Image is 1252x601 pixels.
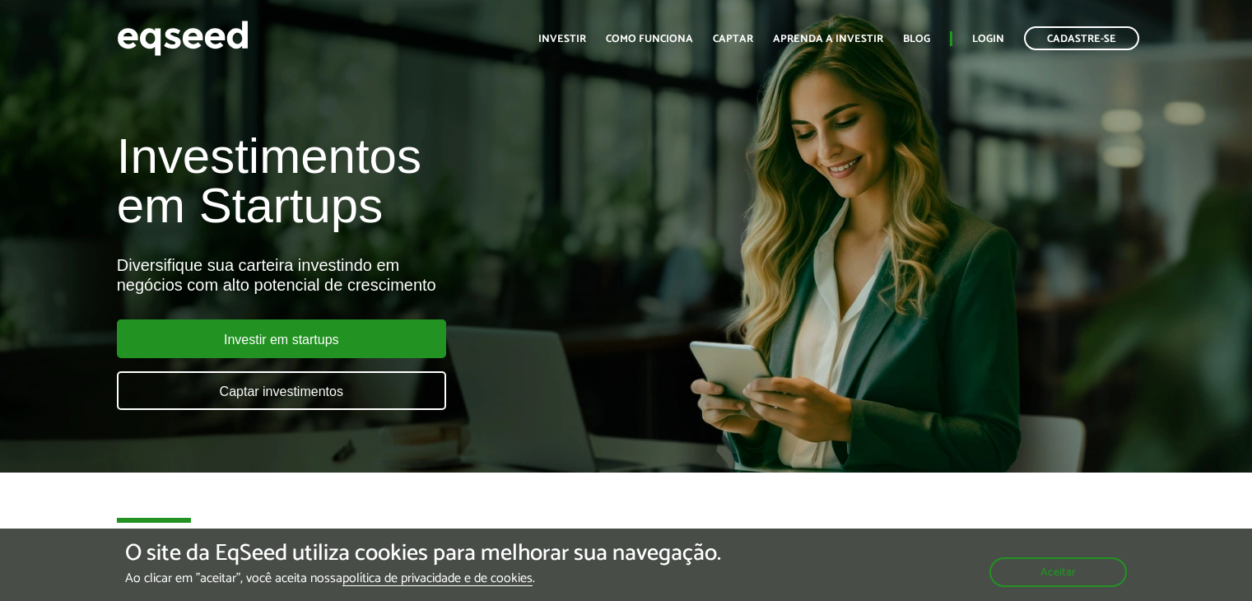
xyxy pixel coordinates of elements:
a: Login [972,34,1004,44]
a: Blog [903,34,930,44]
a: Aprenda a investir [773,34,883,44]
button: Aceitar [989,557,1127,587]
h1: Investimentos em Startups [117,132,719,231]
a: Investir [538,34,586,44]
a: Cadastre-se [1024,26,1139,50]
p: Ao clicar em "aceitar", você aceita nossa . [125,571,721,586]
a: Captar [713,34,753,44]
a: Captar investimentos [117,371,446,410]
a: política de privacidade e de cookies [342,572,533,586]
a: Como funciona [606,34,693,44]
img: EqSeed [117,16,249,60]
a: Investir em startups [117,319,446,358]
h5: O site da EqSeed utiliza cookies para melhorar sua navegação. [125,541,721,566]
div: Diversifique sua carteira investindo em negócios com alto potencial de crescimento [117,255,719,295]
